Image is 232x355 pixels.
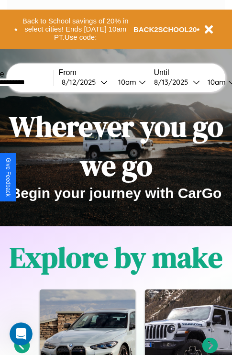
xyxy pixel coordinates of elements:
[62,78,100,87] div: 8 / 12 / 2025
[5,158,11,197] div: Give Feedback
[203,78,228,87] div: 10am
[133,25,197,33] b: BACK2SCHOOL20
[10,238,222,277] h1: Explore by make
[110,77,149,87] button: 10am
[18,14,133,44] button: Back to School savings of 20% in select cities! Ends [DATE] 10am PT.Use code:
[113,78,139,87] div: 10am
[154,78,193,87] div: 8 / 13 / 2025
[59,68,149,77] label: From
[10,322,33,345] iframe: Intercom live chat
[59,77,110,87] button: 8/12/2025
